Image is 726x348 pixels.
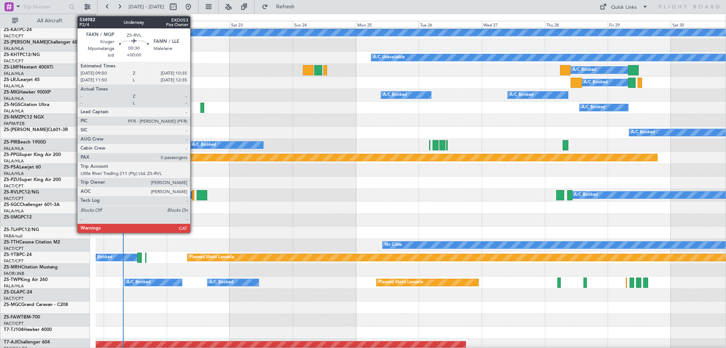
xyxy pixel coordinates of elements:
span: T7-TJ104 [4,328,23,332]
span: [DATE] - [DATE] [129,3,164,10]
div: Planned Maint Lanseria [189,252,234,263]
span: ZS-SMG [4,215,21,220]
div: A/C Booked [88,252,112,263]
span: ZS-LRJ [4,78,18,82]
div: Thu 28 [545,21,608,28]
a: ZS-KHTPC12/NG [4,53,40,57]
a: FALA/HLA [4,96,24,101]
a: FAPM/PZB [4,121,25,126]
span: ZS-DLA [4,290,20,295]
a: ZS-MGCGrand Caravan - C208 [4,303,68,307]
a: FALA/HLA [4,283,24,289]
div: A/C Booked [572,64,596,76]
a: T7-TJ104Hawker 4000 [4,328,52,332]
span: ZS-FAW [4,315,21,320]
a: FAOR/JNB [4,271,24,276]
div: Planned Maint Lanseria [379,277,423,288]
span: All Aircraft [20,18,80,23]
a: T7-AJIChallenger 604 [4,340,50,345]
span: Refresh [270,4,301,9]
a: FACT/CPT [4,321,23,326]
div: A/C Booked [209,277,233,288]
span: ZS-RVL [4,190,19,195]
div: Wed 27 [482,21,545,28]
a: FACT/CPT [4,258,23,264]
a: ZS-[PERSON_NAME]CL601-3R [4,128,68,132]
span: ZS-TLH [4,228,19,232]
div: No Crew [385,239,402,251]
span: ZS-TTH [4,240,19,245]
button: Refresh [258,1,304,13]
a: ZS-LRJLearjet 45 [4,78,40,82]
span: ZS-PSA [4,165,19,170]
div: A/C Booked [582,102,605,113]
a: ZS-NMZPC12 NGX [4,115,44,120]
div: A/C Booked [383,89,407,101]
span: ZS-MGC [4,303,21,307]
span: ZS-KAT [4,28,19,32]
span: ZS-PZU [4,178,19,182]
span: ZS-NMZ [4,115,21,120]
a: ZS-PZUSuper King Air 200 [4,178,61,182]
a: ZS-PPGSuper King Air 200 [4,153,61,157]
div: A/C Unavailable [373,52,405,63]
div: Quick Links [611,4,637,11]
a: ZS-TTHCessna Citation M2 [4,240,60,245]
span: ZS-[PERSON_NAME] [4,40,48,45]
a: FALA/HLA [4,83,24,89]
a: FALA/HLA [4,171,24,176]
a: FACT/CPT [4,58,23,64]
span: ZS-SGC [4,203,20,207]
div: [DATE] [97,15,110,22]
span: ZS-TWP [4,278,20,282]
a: ZS-RVLPC12/NG [4,190,39,195]
span: ZS-KHT [4,53,20,57]
div: A/C Booked [631,127,655,138]
span: ZS-MRH [4,265,21,270]
div: Mon 25 [356,21,419,28]
a: ZS-[PERSON_NAME]Challenger 604 [4,40,80,45]
a: ZS-TLHPC12/NG [4,228,39,232]
a: FACT/CPT [4,246,23,251]
div: A/C Booked [127,277,150,288]
a: FABA/null [4,233,23,239]
span: ZS-YTB [4,253,19,257]
div: A/C Booked [574,189,598,201]
span: ZS-MIG [4,90,19,95]
span: ZS-NGS [4,103,20,107]
a: FACT/CPT [4,196,23,201]
a: FACT/CPT [4,183,23,189]
a: FALA/HLA [4,46,24,51]
a: ZS-NGSCitation Ultra [4,103,49,107]
a: ZS-TWPKing Air 260 [4,278,48,282]
button: All Aircraft [8,15,82,27]
a: ZS-DLAPC-24 [4,290,32,295]
a: FALA/HLA [4,108,24,114]
a: ZS-SMGPC12 [4,215,32,220]
div: Tue 26 [419,21,482,28]
div: Thu 21 [104,21,167,28]
a: FACT/CPT [4,33,23,39]
a: FALA/HLA [4,158,24,164]
a: ZS-MIGHawker 900XP [4,90,51,95]
a: ZS-FAWTBM-700 [4,315,40,320]
button: Quick Links [596,1,652,13]
a: ZS-LMFNextant 400XTi [4,65,53,70]
span: ZS-LMF [4,65,20,70]
div: A/C Booked [510,89,534,101]
a: FALA/HLA [4,208,24,214]
a: ZS-PIRBeech 1900D [4,140,46,145]
a: FACT/CPT [4,296,23,301]
div: Sun 24 [293,21,356,28]
a: ZS-KATPC-24 [4,28,32,32]
a: ZS-MRHCitation Mustang [4,265,58,270]
a: ZS-PSALearjet 60 [4,165,41,170]
span: ZS-PIR [4,140,17,145]
a: FALA/HLA [4,146,24,151]
a: ZS-YTBPC-24 [4,253,32,257]
a: ZS-SGCChallenger 601-3A [4,203,60,207]
div: Fri 22 [167,21,230,28]
div: A/C Booked [584,77,608,88]
span: T7-AJI [4,340,17,345]
span: ZS-PPG [4,153,19,157]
